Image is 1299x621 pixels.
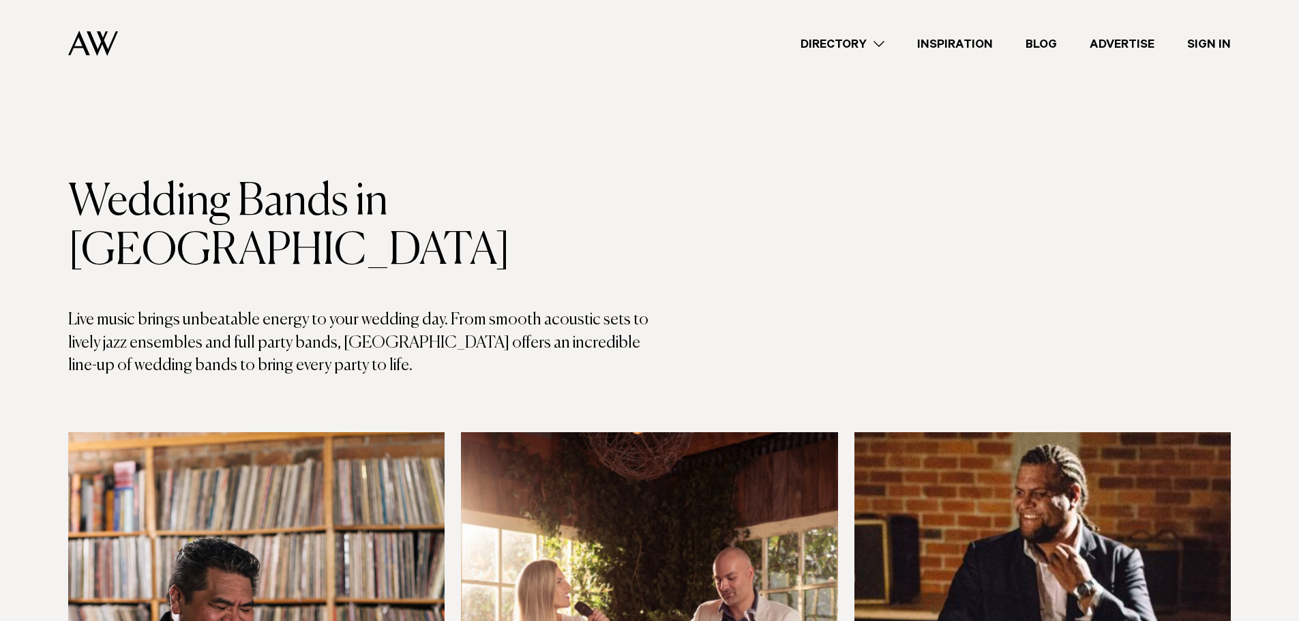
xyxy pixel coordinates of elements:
img: Auckland Weddings Logo [68,31,118,56]
a: Blog [1009,35,1073,53]
a: Advertise [1073,35,1171,53]
a: Inspiration [901,35,1009,53]
a: Sign In [1171,35,1247,53]
a: Directory [784,35,901,53]
p: Live music brings unbeatable energy to your wedding day. From smooth acoustic sets to lively jazz... [68,309,650,378]
h1: Wedding Bands in [GEOGRAPHIC_DATA] [68,178,650,276]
